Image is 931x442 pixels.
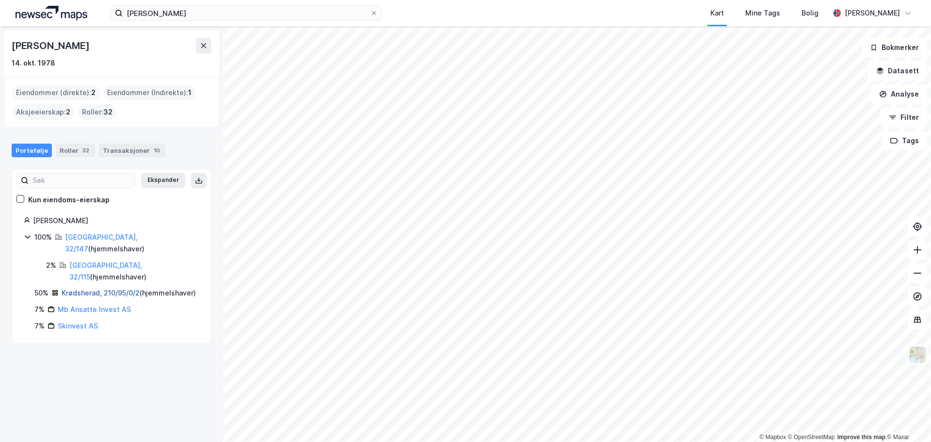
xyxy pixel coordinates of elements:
div: Mine Tags [745,7,780,19]
span: 1 [188,87,192,98]
a: Mapbox [759,434,786,441]
div: ( hjemmelshaver ) [69,260,199,283]
div: 14. okt. 1978 [12,57,55,69]
div: [PERSON_NAME] [12,38,91,53]
input: Søk på adresse, matrikkel, gårdeiere, leietakere eller personer [123,6,370,20]
span: 2 [91,87,96,98]
input: Søk [29,173,135,188]
div: Kun eiendoms-eierskap [28,194,110,206]
div: [PERSON_NAME] [845,7,900,19]
div: Transaksjoner [99,144,166,157]
button: Ekspander [141,173,185,188]
div: Roller [56,144,95,157]
a: Mb Ansatte Invest AS [58,305,131,313]
a: Improve this map [837,434,885,441]
a: OpenStreetMap [788,434,835,441]
div: 50% [34,287,48,299]
div: Portefølje [12,144,52,157]
a: [GEOGRAPHIC_DATA], 32/115 [69,261,142,281]
div: Bolig [802,7,819,19]
span: 2 [66,106,70,118]
div: Eiendommer (direkte) : [12,85,99,100]
div: Kart [710,7,724,19]
div: 7% [34,320,45,332]
div: 7% [34,304,45,315]
div: 100% [34,231,52,243]
button: Tags [882,131,927,150]
a: [GEOGRAPHIC_DATA], 32/147 [65,233,138,253]
button: Filter [881,108,927,127]
div: 32 [80,146,91,155]
a: Krødsherad, 210/95/0/2 [62,289,140,297]
span: 32 [103,106,112,118]
button: Datasett [868,61,927,81]
button: Bokmerker [862,38,927,57]
div: ( hjemmelshaver ) [62,287,196,299]
img: logo.a4113a55bc3d86da70a041830d287a7e.svg [16,6,87,20]
a: Skinvest AS [58,322,98,330]
img: Z [908,345,927,364]
div: 2% [46,260,56,271]
div: Aksjeeierskap : [12,104,74,120]
div: [PERSON_NAME] [33,215,199,227]
button: Analyse [871,84,927,104]
iframe: Chat Widget [883,395,931,442]
div: Eiendommer (Indirekte) : [103,85,195,100]
div: Roller : [78,104,116,120]
div: 10 [152,146,162,155]
div: ( hjemmelshaver ) [65,231,199,255]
